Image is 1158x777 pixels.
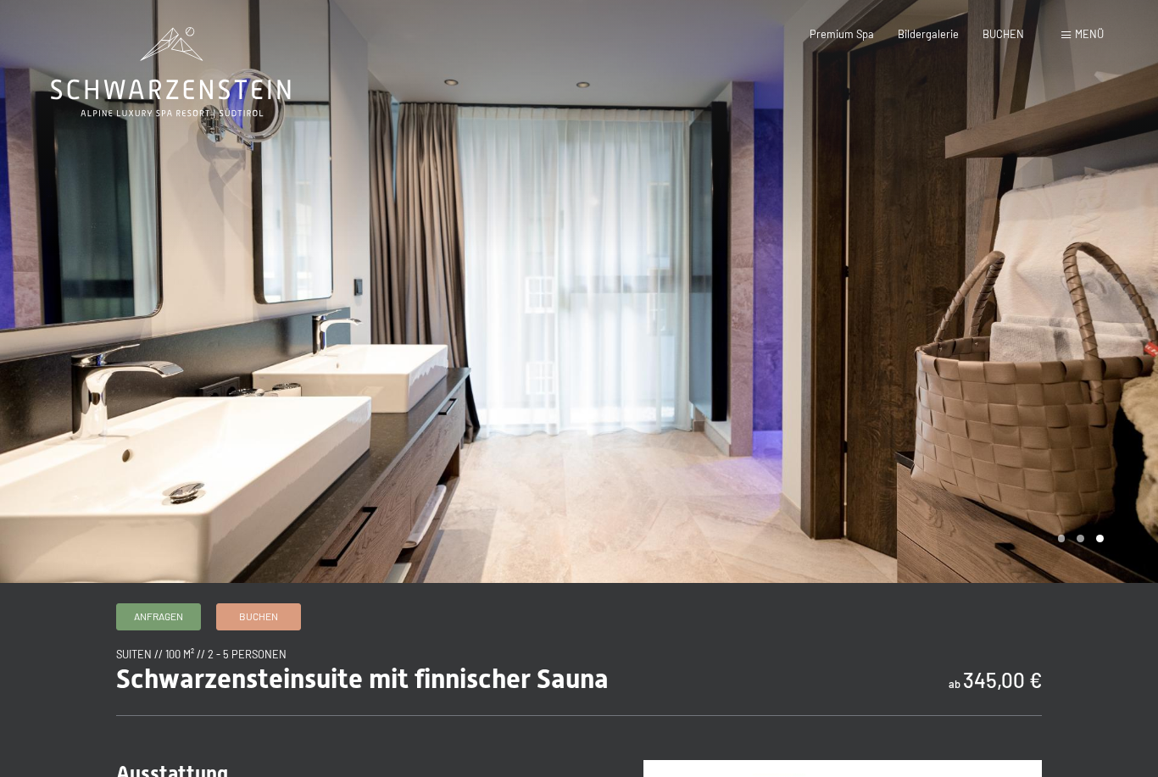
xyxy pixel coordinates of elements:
[898,27,959,41] a: Bildergalerie
[1075,27,1104,41] span: Menü
[116,663,609,695] span: Schwarzensteinsuite mit finnischer Sauna
[810,27,874,41] a: Premium Spa
[217,604,300,630] a: Buchen
[239,609,278,624] span: Buchen
[134,609,183,624] span: Anfragen
[117,604,200,630] a: Anfragen
[963,668,1042,692] b: 345,00 €
[983,27,1024,41] a: BUCHEN
[949,677,960,691] span: ab
[116,647,287,661] span: Suiten // 100 m² // 2 - 5 Personen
